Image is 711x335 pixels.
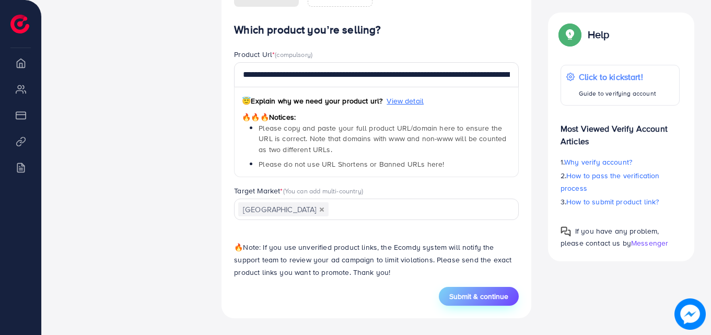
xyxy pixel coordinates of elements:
[564,157,632,167] span: Why verify account?
[242,112,296,122] span: Notices:
[259,159,444,169] span: Please do not use URL Shortens or Banned URLs here!
[561,226,571,237] img: Popup guide
[588,28,610,41] p: Help
[439,287,519,306] button: Submit & continue
[319,207,324,212] button: Deselect Pakistan
[387,96,424,106] span: View detail
[234,241,519,279] p: Note: If you use unverified product links, the Ecomdy system will notify the support team to revi...
[561,170,660,193] span: How to pass the verification process
[631,238,668,248] span: Messenger
[234,242,243,252] span: 🔥
[234,24,519,37] h4: Which product you’re selling?
[242,96,251,106] span: 😇
[238,202,329,217] span: [GEOGRAPHIC_DATA]
[10,15,29,33] img: logo
[242,112,269,122] span: 🔥🔥🔥
[234,49,312,60] label: Product Url
[242,96,382,106] span: Explain why we need your product url?
[561,156,680,168] p: 1.
[579,71,656,83] p: Click to kickstart!
[275,50,312,59] span: (compulsory)
[449,291,508,302] span: Submit & continue
[566,197,659,207] span: How to submit product link?
[561,114,680,147] p: Most Viewed Verify Account Articles
[234,199,519,220] div: Search for option
[259,123,506,155] span: Please copy and paste your full product URL/domain here to ensure the URL is correct. Note that d...
[234,186,363,196] label: Target Market
[561,169,680,194] p: 2.
[330,202,505,218] input: Search for option
[579,87,656,100] p: Guide to verifying account
[283,186,363,195] span: (You can add multi-country)
[674,298,706,330] img: image
[561,226,659,248] span: If you have any problem, please contact us by
[561,25,579,44] img: Popup guide
[561,195,680,208] p: 3.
